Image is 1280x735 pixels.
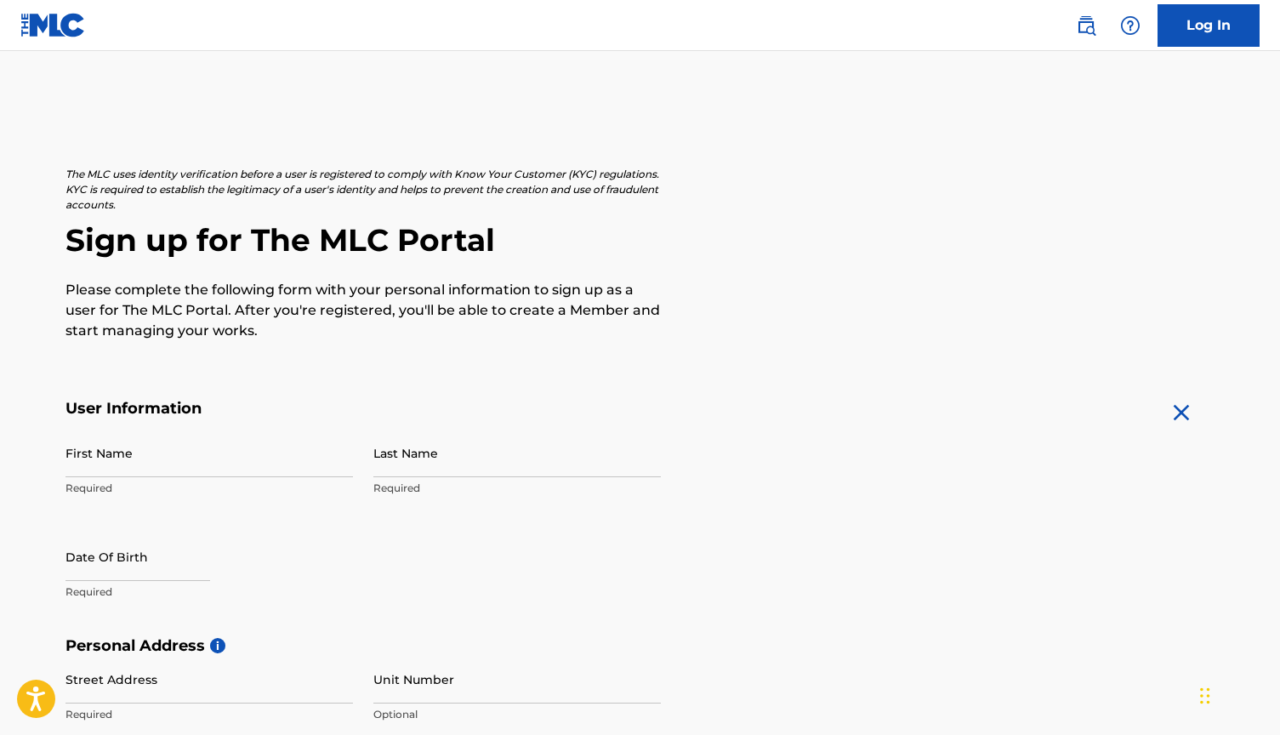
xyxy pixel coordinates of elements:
p: Required [65,481,353,496]
iframe: Chat Widget [1195,653,1280,735]
p: Required [373,481,661,496]
a: Log In [1158,4,1260,47]
p: Please complete the following form with your personal information to sign up as a user for The ML... [65,280,661,341]
div: Help [1113,9,1147,43]
a: Public Search [1069,9,1103,43]
div: Drag [1200,670,1210,721]
h5: Personal Address [65,636,1215,656]
p: Optional [373,707,661,722]
h5: User Information [65,399,661,419]
img: search [1076,15,1096,36]
img: help [1120,15,1141,36]
img: MLC Logo [20,13,86,37]
span: i [210,638,225,653]
p: Required [65,707,353,722]
p: Required [65,584,353,600]
img: close [1168,399,1195,426]
p: The MLC uses identity verification before a user is registered to comply with Know Your Customer ... [65,167,661,213]
h2: Sign up for The MLC Portal [65,221,1215,259]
